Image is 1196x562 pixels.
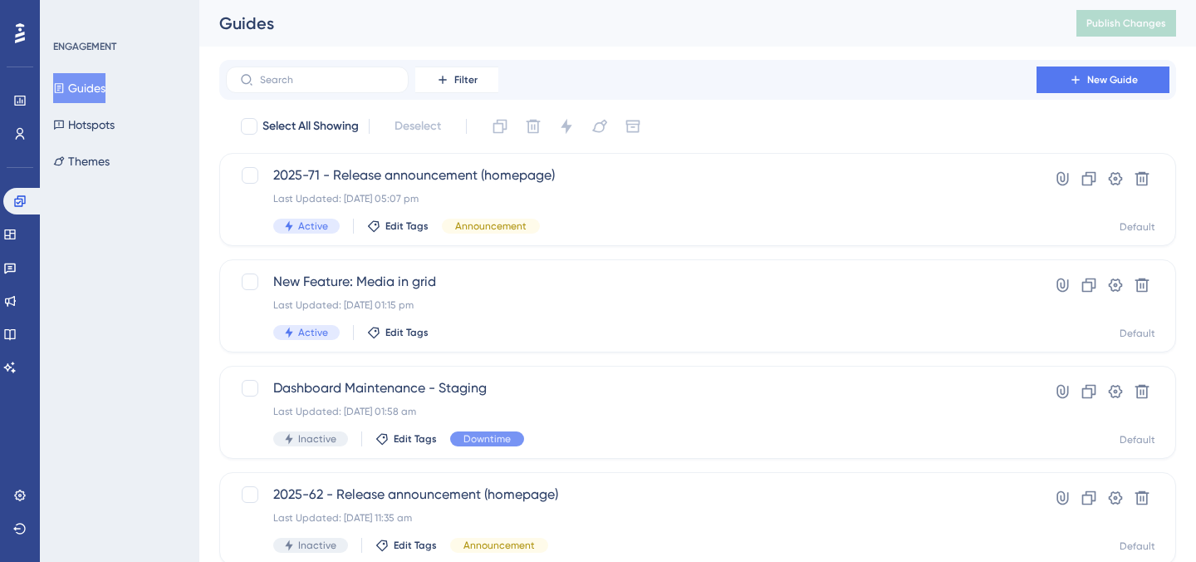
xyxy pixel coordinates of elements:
div: Last Updated: [DATE] 11:35 am [273,511,989,525]
button: Publish Changes [1076,10,1176,37]
div: Last Updated: [DATE] 01:15 pm [273,298,989,312]
div: ENGAGEMENT [53,40,116,53]
button: Edit Tags [367,219,429,233]
div: Last Updated: [DATE] 01:58 am [273,405,989,418]
div: Default [1120,433,1155,446]
span: Edit Tags [385,326,429,339]
div: Guides [219,12,1035,35]
button: Guides [53,73,105,103]
input: Search [260,74,395,86]
span: Active [298,219,328,233]
div: Default [1120,327,1155,340]
div: Default [1120,540,1155,553]
div: Default [1120,220,1155,234]
span: Select All Showing [262,116,359,136]
span: Filter [454,73,478,86]
span: 2025-71 - Release announcement (homepage) [273,165,989,185]
span: Edit Tags [394,432,437,446]
button: Deselect [380,111,456,141]
span: 2025-62 - Release announcement (homepage) [273,485,989,505]
button: Edit Tags [375,539,437,552]
button: Themes [53,146,110,176]
button: New Guide [1037,67,1169,93]
button: Edit Tags [367,326,429,339]
button: Hotspots [53,110,115,140]
span: Inactive [298,432,336,446]
span: Active [298,326,328,339]
span: New Feature: Media in grid [273,272,989,292]
span: Downtime [463,432,511,446]
span: Deselect [395,116,441,136]
span: New Guide [1087,73,1138,86]
span: Publish Changes [1086,17,1166,30]
span: Announcement [455,219,527,233]
span: Announcement [463,539,535,552]
button: Filter [415,67,498,93]
span: Inactive [298,539,336,552]
button: Edit Tags [375,432,437,446]
span: Dashboard Maintenance - Staging [273,378,989,398]
span: Edit Tags [385,219,429,233]
span: Edit Tags [394,539,437,552]
div: Last Updated: [DATE] 05:07 pm [273,192,989,205]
